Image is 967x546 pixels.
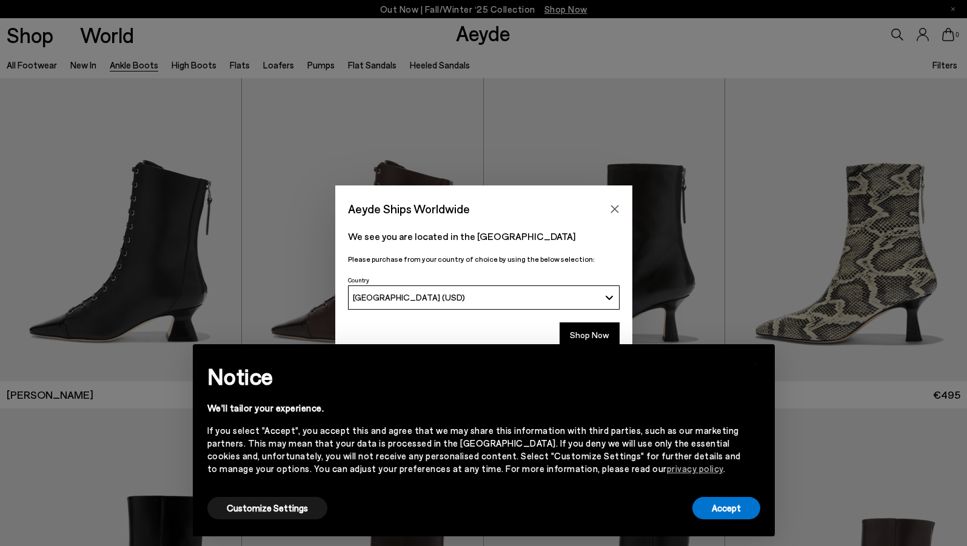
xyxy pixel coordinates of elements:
p: Please purchase from your country of choice by using the below selection: [348,253,620,265]
button: Close [606,200,624,218]
div: If you select "Accept", you accept this and agree that we may share this information with third p... [207,424,741,475]
button: Close this notice [741,348,770,377]
p: We see you are located in the [GEOGRAPHIC_DATA] [348,229,620,244]
div: We'll tailor your experience. [207,402,741,414]
span: Aeyde Ships Worldwide [348,198,470,219]
a: privacy policy [667,463,723,474]
span: Country [348,276,369,284]
span: [GEOGRAPHIC_DATA] (USD) [353,292,465,302]
span: × [751,353,760,371]
button: Accept [692,497,760,519]
button: Customize Settings [207,497,327,519]
button: Shop Now [560,322,620,348]
h2: Notice [207,361,741,392]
